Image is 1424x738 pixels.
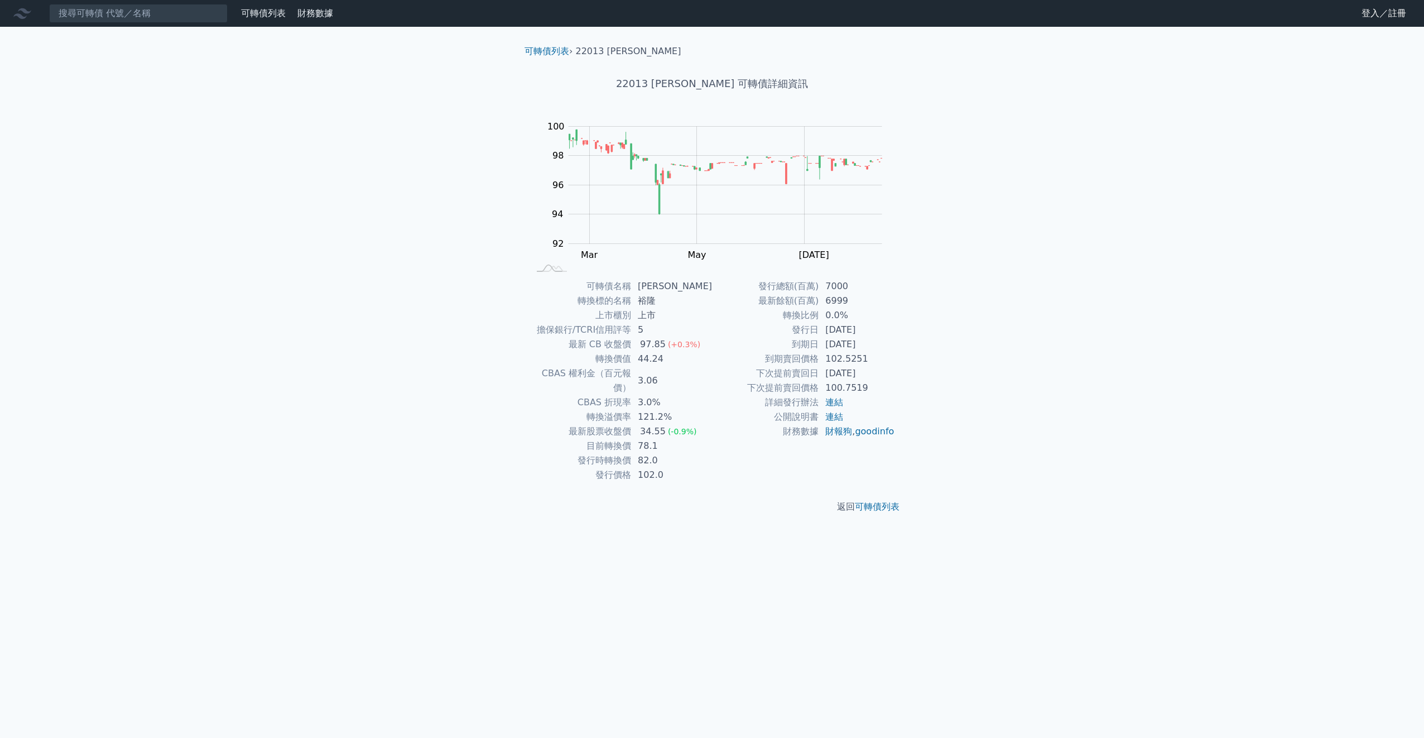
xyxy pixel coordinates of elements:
tspan: [DATE] [799,250,829,260]
td: CBAS 折現率 [529,395,631,410]
td: 121.2% [631,410,712,424]
td: 到期賣回價格 [712,352,819,366]
input: 搜尋可轉債 代號／名稱 [49,4,228,23]
td: 0.0% [819,308,895,323]
td: , [819,424,895,439]
a: 可轉債列表 [525,46,569,56]
td: [DATE] [819,337,895,352]
td: 目前轉換價 [529,439,631,453]
td: 發行日 [712,323,819,337]
td: 102.5251 [819,352,895,366]
td: 下次提前賣回價格 [712,381,819,395]
td: 44.24 [631,352,712,366]
td: 公開說明書 [712,410,819,424]
td: 下次提前賣回日 [712,366,819,381]
td: 可轉債名稱 [529,279,631,294]
td: 82.0 [631,453,712,468]
td: 上市櫃別 [529,308,631,323]
td: 上市 [631,308,712,323]
li: 22013 [PERSON_NAME] [576,45,681,58]
td: 裕隆 [631,294,712,308]
td: 擔保銀行/TCRI信用評等 [529,323,631,337]
a: 財務數據 [297,8,333,18]
g: Chart [542,121,899,260]
a: 連結 [825,397,843,408]
span: (+0.3%) [668,340,700,349]
p: 返回 [516,500,908,514]
a: goodinfo [855,426,894,437]
tspan: 94 [552,209,563,219]
td: 轉換標的名稱 [529,294,631,308]
tspan: May [687,250,706,260]
span: (-0.9%) [668,427,697,436]
td: 最新 CB 收盤價 [529,337,631,352]
h1: 22013 [PERSON_NAME] 可轉債詳細資訊 [516,76,908,92]
div: 97.85 [638,337,668,352]
tspan: 92 [552,238,564,249]
td: [DATE] [819,323,895,337]
td: 轉換比例 [712,308,819,323]
div: 34.55 [638,424,668,439]
td: 財務數據 [712,424,819,439]
td: CBAS 權利金（百元報價） [529,366,631,395]
a: 連結 [825,411,843,422]
td: 78.1 [631,439,712,453]
tspan: 100 [547,121,565,132]
td: 發行價格 [529,468,631,482]
td: 100.7519 [819,381,895,395]
tspan: Mar [581,250,598,260]
a: 登入／註冊 [1353,4,1415,22]
tspan: 98 [552,150,564,161]
td: 到期日 [712,337,819,352]
td: 102.0 [631,468,712,482]
td: 發行時轉換價 [529,453,631,468]
td: 最新餘額(百萬) [712,294,819,308]
a: 可轉債列表 [855,501,899,512]
td: 7000 [819,279,895,294]
li: › [525,45,573,58]
td: [PERSON_NAME] [631,279,712,294]
td: 3.0% [631,395,712,410]
td: [DATE] [819,366,895,381]
td: 6999 [819,294,895,308]
td: 3.06 [631,366,712,395]
tspan: 96 [552,180,564,190]
a: 財報狗 [825,426,852,437]
td: 發行總額(百萬) [712,279,819,294]
td: 轉換價值 [529,352,631,366]
td: 5 [631,323,712,337]
td: 轉換溢價率 [529,410,631,424]
td: 詳細發行辦法 [712,395,819,410]
a: 可轉債列表 [241,8,286,18]
td: 最新股票收盤價 [529,424,631,439]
